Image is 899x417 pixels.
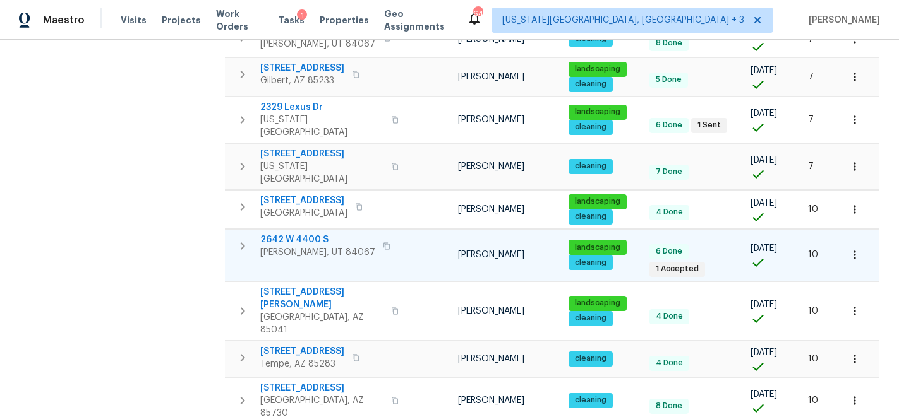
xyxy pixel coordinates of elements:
span: 5 Done [651,74,687,85]
span: 7 [808,115,814,124]
span: [DATE] [751,390,777,399]
span: landscaping [570,196,625,207]
span: 6 Done [651,120,687,131]
span: [DATE] [751,66,777,75]
span: Projects [162,14,201,26]
span: Work Orders [216,8,263,33]
span: 2642 W 4400 S [260,233,375,246]
span: landscaping [570,242,625,253]
span: [STREET_ADDRESS] [260,194,347,207]
span: cleaning [570,395,612,406]
span: Tempe, AZ 85283 [260,358,344,370]
span: [PERSON_NAME] [458,250,524,259]
span: 7 [808,162,814,171]
span: 4 Done [651,311,688,322]
span: 8 Done [651,38,687,49]
span: [PERSON_NAME] [458,307,524,315]
span: Gilbert, AZ 85233 [260,74,344,87]
span: 7 Done [651,167,687,177]
span: Geo Assignments [384,8,452,33]
span: [US_STATE][GEOGRAPHIC_DATA] [260,160,383,185]
span: Tasks [278,16,305,25]
span: [GEOGRAPHIC_DATA], AZ 85041 [260,311,383,336]
span: [PERSON_NAME] [458,205,524,214]
span: 1 Sent [692,120,726,131]
span: 10 [808,307,818,315]
span: [STREET_ADDRESS] [260,62,344,74]
span: [GEOGRAPHIC_DATA] [260,207,347,220]
span: 10 [808,205,818,214]
span: cleaning [570,211,612,222]
span: [STREET_ADDRESS] [260,148,383,160]
span: [PERSON_NAME] [458,162,524,171]
span: cleaning [570,353,612,364]
span: [DATE] [751,300,777,309]
span: [DATE] [751,109,777,118]
span: Properties [320,14,369,26]
span: 7 [808,73,814,81]
span: [DATE] [751,244,777,253]
span: landscaping [570,64,625,74]
span: cleaning [570,122,612,132]
span: Visits [121,14,147,26]
span: [PERSON_NAME] [458,355,524,363]
span: [DATE] [751,348,777,357]
span: 10 [808,250,818,259]
span: 10 [808,396,818,405]
span: [STREET_ADDRESS][PERSON_NAME] [260,286,383,311]
span: 1 Accepted [651,264,704,274]
span: [PERSON_NAME] [458,35,524,44]
span: 4 Done [651,207,688,218]
span: 10 [808,355,818,363]
span: [US_STATE][GEOGRAPHIC_DATA] [260,114,383,139]
span: 7 [808,35,814,44]
span: Maestro [43,14,85,26]
span: cleaning [570,257,612,268]
span: [PERSON_NAME] [458,73,524,81]
span: [PERSON_NAME] [804,14,880,26]
span: [US_STATE][GEOGRAPHIC_DATA], [GEOGRAPHIC_DATA] + 3 [502,14,744,26]
span: [STREET_ADDRESS] [260,382,383,394]
span: landscaping [570,107,625,117]
span: [PERSON_NAME] [458,396,524,405]
span: [PERSON_NAME], UT 84067 [260,246,375,259]
span: cleaning [570,313,612,324]
span: 4 Done [651,358,688,368]
span: 6 Done [651,246,687,257]
span: [DATE] [751,156,777,165]
span: 2329 Lexus Dr [260,101,383,114]
span: [DATE] [751,199,777,208]
span: [STREET_ADDRESS] [260,345,344,358]
span: 8 Done [651,401,687,411]
span: cleaning [570,161,612,172]
div: 64 [473,8,482,20]
span: [PERSON_NAME] [458,115,524,124]
div: 1 [297,9,307,22]
span: [PERSON_NAME], UT 84067 [260,38,375,50]
span: landscaping [570,298,625,308]
span: cleaning [570,79,612,90]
